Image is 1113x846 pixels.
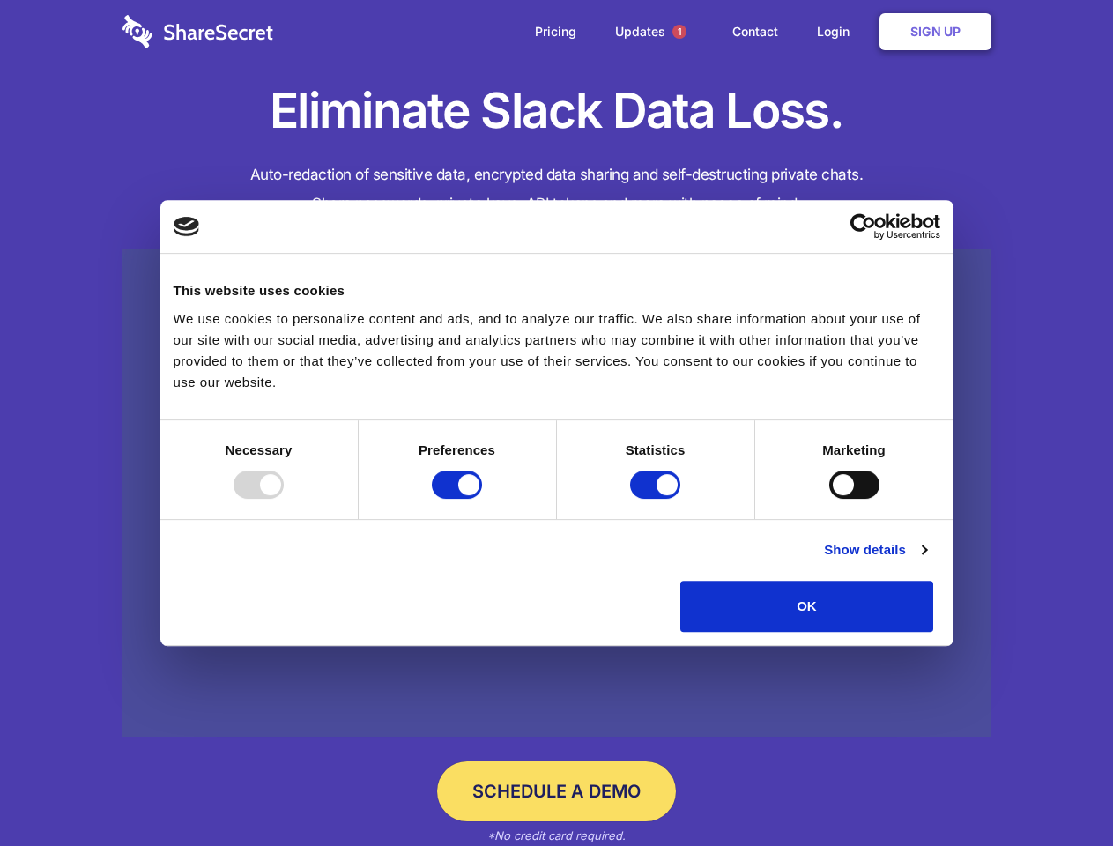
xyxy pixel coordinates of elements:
a: Contact [715,4,796,59]
strong: Statistics [626,442,686,457]
a: Schedule a Demo [437,761,676,821]
a: Login [799,4,876,59]
button: OK [680,581,933,632]
div: This website uses cookies [174,280,940,301]
em: *No credit card required. [487,828,626,842]
strong: Marketing [822,442,886,457]
a: Wistia video thumbnail [122,249,991,738]
h4: Auto-redaction of sensitive data, encrypted data sharing and self-destructing private chats. Shar... [122,160,991,219]
strong: Necessary [226,442,293,457]
span: 1 [672,25,686,39]
a: Show details [824,539,926,560]
h1: Eliminate Slack Data Loss. [122,79,991,143]
div: We use cookies to personalize content and ads, and to analyze our traffic. We also share informat... [174,308,940,393]
img: logo-wordmark-white-trans-d4663122ce5f474addd5e946df7df03e33cb6a1c49d2221995e7729f52c070b2.svg [122,15,273,48]
a: Usercentrics Cookiebot - opens in a new window [786,213,940,240]
a: Pricing [517,4,594,59]
strong: Preferences [419,442,495,457]
a: Sign Up [879,13,991,50]
img: logo [174,217,200,236]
